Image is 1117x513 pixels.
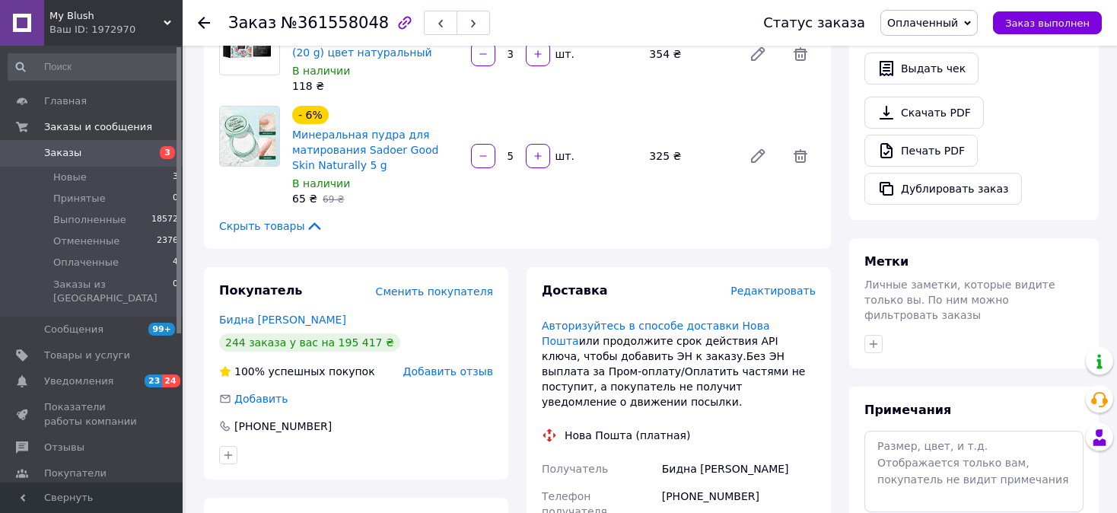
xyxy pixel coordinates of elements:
[552,148,576,164] div: шт.
[162,374,180,387] span: 24
[864,403,951,417] span: Примечания
[44,94,87,108] span: Главная
[219,314,346,326] a: Бидна [PERSON_NAME]
[220,107,279,166] img: Минеральная пудра для матирования Sadoer Good Skin Naturally 5 g
[173,278,178,305] span: 0
[864,173,1022,205] button: Дублировать заказ
[281,14,389,32] span: №361558048
[173,256,178,269] span: 4
[173,192,178,206] span: 0
[8,53,180,81] input: Поиск
[219,333,400,352] div: 244 заказа у вас на 195 417 ₴
[44,467,107,480] span: Покупатели
[292,65,350,77] span: В наличии
[53,234,119,248] span: Отмененные
[44,374,113,388] span: Уведомления
[403,365,493,378] span: Добавить отзыв
[198,15,210,30] div: Вернуться назад
[323,194,344,205] span: 69 ₴
[763,15,865,30] div: Статус заказа
[292,129,438,171] a: Минеральная пудра для матирования Sadoer Good Skin Naturally 5 g
[53,192,106,206] span: Принятые
[993,11,1102,34] button: Заказ выполнен
[864,97,984,129] a: Скачать PDF
[542,318,816,409] div: или продолжите срок действия АРІ ключа, чтобы добавить ЭН к заказу.Без ЭН выплата за Пром-оплату/...
[151,213,178,227] span: 18572
[219,364,375,379] div: успешных покупок
[1005,18,1090,29] span: Заказ выполнен
[659,455,819,483] div: Бидна [PERSON_NAME]
[864,135,978,167] a: Печать PDF
[53,170,87,184] span: Новые
[743,141,773,171] a: Редактировать
[44,441,84,454] span: Отзывы
[49,23,183,37] div: Ваш ID: 1972970
[44,323,103,336] span: Сообщения
[234,365,265,378] span: 100%
[228,14,276,32] span: Заказ
[292,78,459,94] div: 118 ₴
[233,419,333,434] div: [PHONE_NUMBER]
[887,17,958,29] span: Оплаченный
[145,374,162,387] span: 23
[44,146,81,160] span: Заказы
[864,279,1055,321] span: Личные заметки, которые видите только вы. По ним можно фильтровать заказы
[49,9,164,23] span: My Blush
[376,285,493,298] span: Сменить покупателя
[160,146,175,159] span: 3
[730,285,816,297] span: Редактировать
[219,218,323,234] span: Скрыть товары
[53,256,119,269] span: Оплаченные
[561,428,694,443] div: Нова Пошта (платная)
[864,254,909,269] span: Метки
[44,120,152,134] span: Заказы и сообщения
[148,323,175,336] span: 99+
[53,278,173,305] span: Заказы из [GEOGRAPHIC_DATA]
[643,145,737,167] div: 325 ₴
[292,177,350,190] span: В наличии
[219,283,302,298] span: Покупатель
[44,349,130,362] span: Товары и услуги
[44,400,141,428] span: Показатели работы компании
[552,46,576,62] div: шт.
[53,213,126,227] span: Выполненные
[864,53,979,84] button: Выдать чек
[292,106,329,124] div: - 6%
[173,170,178,184] span: 3
[292,193,317,205] span: 65 ₴
[234,393,288,405] span: Добавить
[785,39,816,69] span: Удалить
[785,141,816,171] span: Удалить
[542,283,608,298] span: Доставка
[643,43,737,65] div: 354 ₴
[542,320,769,347] a: Авторизуйтесь в способе доставки Нова Пошта
[743,39,773,69] a: Редактировать
[157,234,178,248] span: 2376
[542,463,608,475] span: Получатель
